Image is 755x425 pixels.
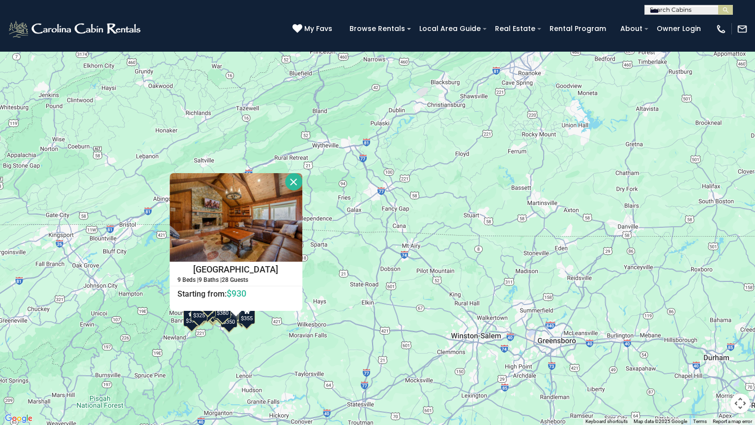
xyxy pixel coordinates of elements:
img: White-1-2.png [7,19,144,39]
a: About [615,21,647,36]
a: Local Area Guide [414,21,486,36]
img: phone-regular-white.png [716,24,726,34]
img: mail-regular-white.png [737,24,748,34]
span: My Favs [304,24,332,34]
a: Browse Rentals [345,21,410,36]
a: Real Estate [490,21,540,36]
a: Rental Program [545,21,611,36]
a: My Favs [292,24,335,34]
a: Owner Login [652,21,706,36]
